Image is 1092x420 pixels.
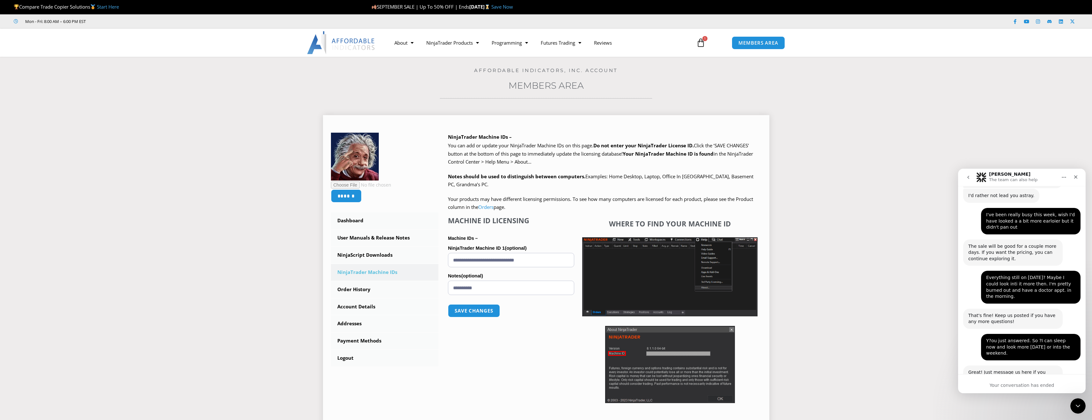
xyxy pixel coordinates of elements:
a: Members Area [509,80,584,91]
h4: Machine ID Licensing [448,216,574,225]
span: Click the ‘SAVE CHANGES’ button at the bottom of this page to immediately update the licensing da... [448,142,753,165]
span: Examples: Home Desktop, Laptop, Office In [GEOGRAPHIC_DATA], Basement PC, Grandma’s PC. [448,173,753,188]
b: Do not enter your NinjaTrader License ID. [593,142,694,149]
img: Screenshot 2025-01-17 114931 | Affordable Indicators – NinjaTrader [605,326,735,403]
a: NinjaTrader Products [420,35,485,50]
a: User Manuals & Release Notes [331,230,439,246]
img: 🍂 [372,4,377,9]
img: 3134895b912adbac0628701558087b4216463bccb8507fe1997950d4195c8c47 [331,133,379,181]
a: Reviews [588,35,618,50]
span: MEMBERS AREA [738,41,778,45]
span: SEPTEMBER SALE | Up To 50% OFF | Ends [371,4,469,10]
span: Compare Trade Copier Solutions [14,4,119,10]
label: Notes [448,271,574,281]
a: Save Now [491,4,513,10]
a: Affordable Indicators, Inc. Account [474,67,618,73]
label: NinjaTrader Machine ID 1 [448,243,574,253]
span: You can add or update your NinjaTrader Machine IDs on this page. [448,142,593,149]
img: 🥇 [91,4,95,9]
nav: Menu [388,35,689,50]
a: Order History [331,281,439,298]
a: Futures Trading [534,35,588,50]
span: Your products may have different licensing permissions. To see how many computers are licensed fo... [448,196,753,210]
a: 1 [687,33,715,52]
img: 🏆 [14,4,19,9]
div: Joel says… [5,197,122,235]
a: Dashboard [331,212,439,229]
a: Programming [485,35,534,50]
a: Logout [331,350,439,366]
a: Account Details [331,298,439,315]
iframe: Intercom live chat [1070,398,1086,414]
strong: Machine IDs – [448,236,478,241]
button: Save changes [448,304,500,317]
a: Orders [478,204,494,210]
strong: Your NinjaTrader Machine ID is found [623,151,714,157]
a: NinjaTrader Machine IDs [331,264,439,281]
div: Great! Just message us here if you want to continue discussing. Thanks, [PERSON_NAME]! [10,201,99,219]
b: NinjaTrader Machine IDs – [448,134,512,140]
a: Addresses [331,315,439,332]
span: (optional) [505,245,526,251]
div: Great! Just message us here if you want to continue discussing. Thanks, [PERSON_NAME]! [5,197,105,223]
strong: [DATE] [469,4,491,10]
span: Mon - Fri: 8:00 AM – 6:00 PM EST [24,18,86,25]
span: 1 [702,36,707,41]
iframe: Customer reviews powered by Trustpilot [95,18,190,25]
img: Screenshot 2025-01-17 1155544 | Affordable Indicators – NinjaTrader [582,237,758,316]
a: Start Here [97,4,119,10]
strong: Notes should be used to distinguish between computers. [448,173,585,180]
a: MEMBERS AREA [732,36,785,49]
img: LogoAI | Affordable Indicators – NinjaTrader [307,31,376,54]
a: About [388,35,420,50]
span: (optional) [461,273,483,278]
iframe: Intercom live chat [958,169,1086,393]
img: ⌛ [485,4,490,9]
nav: Account pages [331,212,439,366]
a: Payment Methods [331,333,439,349]
h4: Where to find your Machine ID [582,219,758,228]
a: NinjaScript Downloads [331,247,439,263]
